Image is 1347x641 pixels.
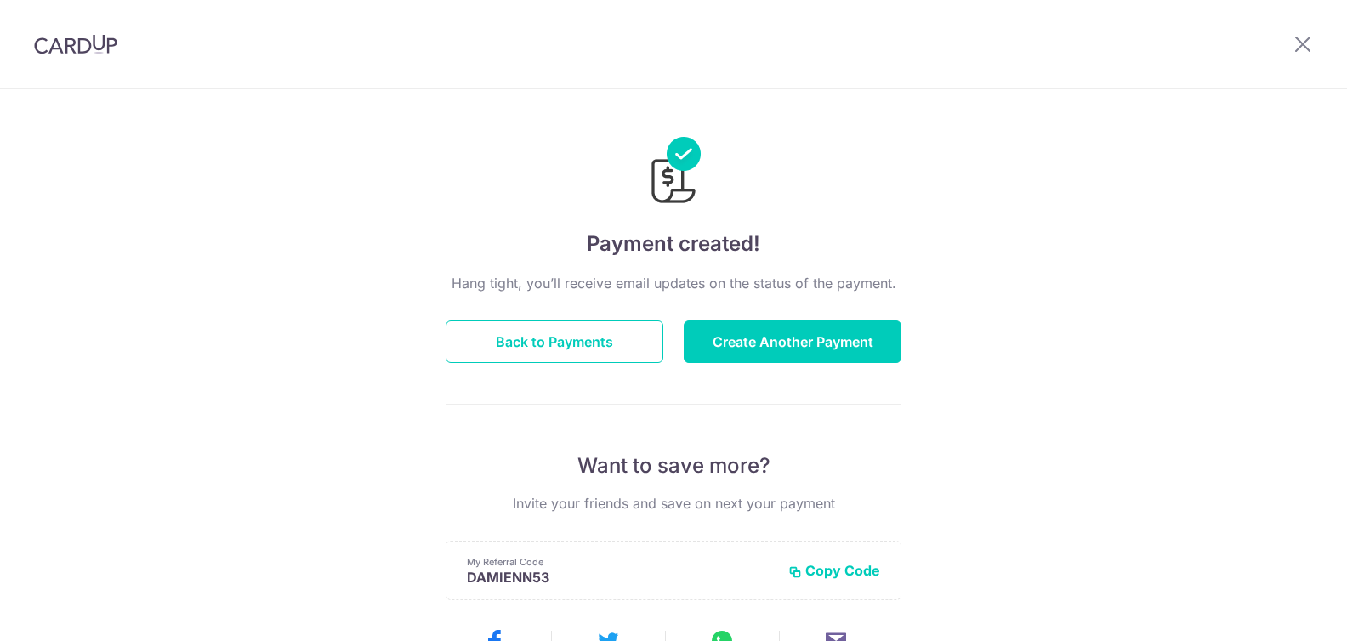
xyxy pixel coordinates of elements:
h4: Payment created! [446,229,901,259]
p: Want to save more? [446,452,901,479]
p: DAMIENN53 [467,569,775,586]
p: Invite your friends and save on next your payment [446,493,901,513]
p: My Referral Code [467,555,775,569]
button: Back to Payments [446,320,663,363]
p: Hang tight, you’ll receive email updates on the status of the payment. [446,273,901,293]
button: Copy Code [788,562,880,579]
button: Create Another Payment [684,320,901,363]
img: CardUp [34,34,117,54]
img: Payments [646,137,701,208]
